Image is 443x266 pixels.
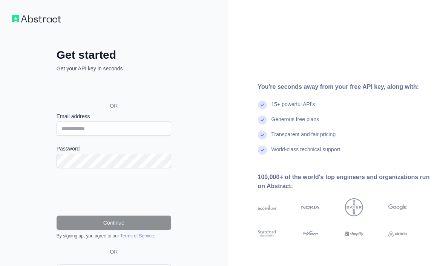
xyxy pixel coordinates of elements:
button: Continue [57,216,171,230]
img: nokia [301,198,320,216]
img: payoneer [301,229,320,239]
div: You're seconds away from your free API key, along with: [258,82,431,91]
div: Transparent and fair pricing [271,131,336,146]
img: Workflow [12,15,61,23]
img: airbnb [388,229,407,239]
div: By signing up, you agree to our . [57,233,171,239]
label: Email address [57,112,171,120]
div: 15+ powerful API's [271,100,315,116]
a: Terms of Service [120,233,154,239]
img: google [388,198,407,216]
img: check mark [258,131,267,140]
span: OR [104,102,124,109]
img: check mark [258,116,267,125]
h2: Get started [57,48,171,62]
img: accenture [258,198,276,216]
span: OR [107,248,121,255]
img: bayer [345,198,363,216]
iframe: Sign in with Google Button [53,81,173,97]
img: shopify [345,229,363,239]
div: Generous free plans [271,116,319,131]
div: Sign in with Google. Opens in new tab [57,81,170,97]
label: Password [57,145,171,152]
div: World-class technical support [271,146,340,161]
img: check mark [258,146,267,155]
p: Get your API key in seconds [57,65,171,72]
img: stanford university [258,229,276,239]
img: check mark [258,100,267,109]
div: 100,000+ of the world's top engineers and organizations run on Abstract: [258,173,431,191]
iframe: reCAPTCHA [57,177,171,207]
